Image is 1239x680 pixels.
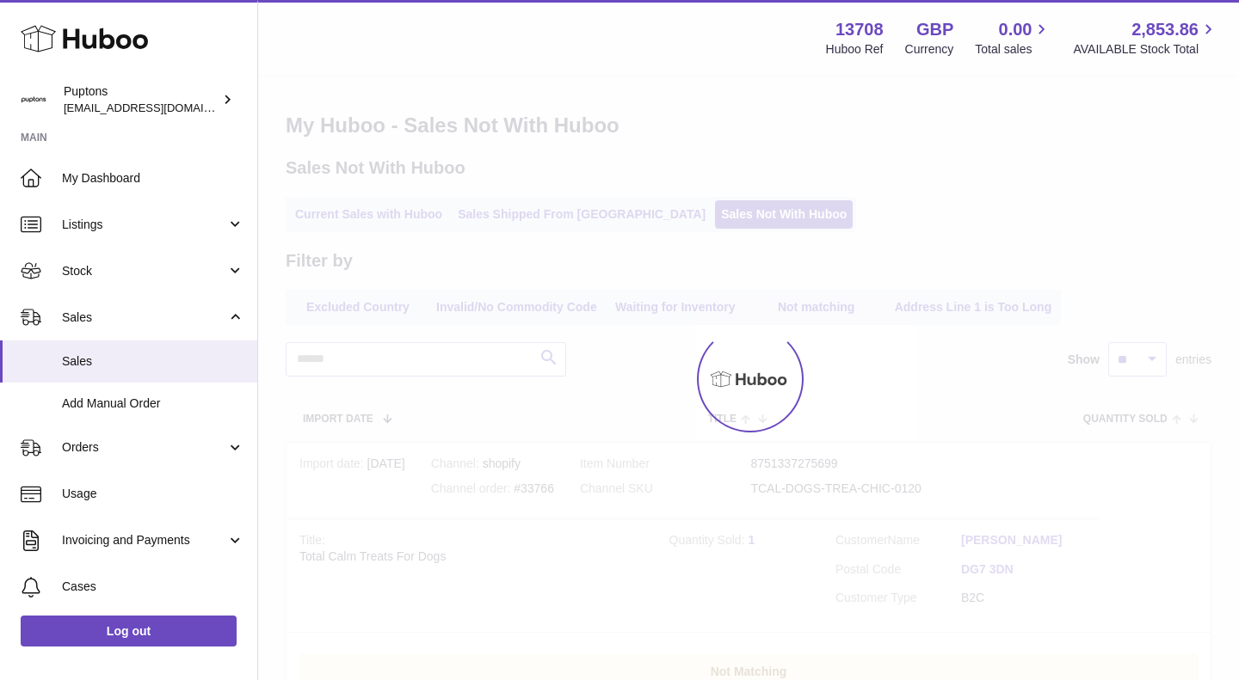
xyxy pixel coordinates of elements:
[999,18,1032,41] span: 0.00
[21,87,46,113] img: hello@puptons.com
[835,18,884,41] strong: 13708
[64,101,253,114] span: [EMAIL_ADDRESS][DOMAIN_NAME]
[64,83,219,116] div: Puptons
[62,579,244,595] span: Cases
[1131,18,1199,41] span: 2,853.86
[21,616,237,646] a: Log out
[62,439,226,456] span: Orders
[62,170,244,187] span: My Dashboard
[1073,41,1218,58] span: AVAILABLE Stock Total
[905,41,954,58] div: Currency
[826,41,884,58] div: Huboo Ref
[62,263,226,279] span: Stock
[62,217,226,233] span: Listings
[62,353,244,370] span: Sales
[975,41,1051,58] span: Total sales
[1073,18,1218,58] a: 2,853.86 AVAILABLE Stock Total
[62,395,244,412] span: Add Manual Order
[62,486,244,502] span: Usage
[62,532,226,548] span: Invoicing and Payments
[62,309,226,326] span: Sales
[916,18,953,41] strong: GBP
[975,18,1051,58] a: 0.00 Total sales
